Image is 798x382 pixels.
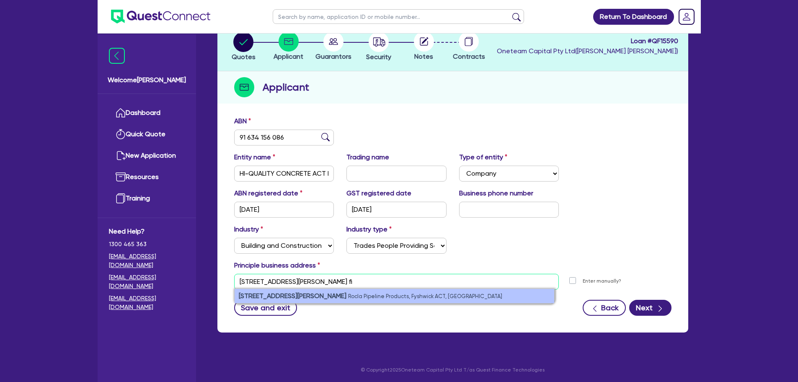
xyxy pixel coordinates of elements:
[234,188,302,198] label: ABN registered date
[109,273,185,291] a: [EMAIL_ADDRESS][DOMAIN_NAME]
[109,166,185,188] a: Resources
[212,366,694,374] p: © Copyright 2025 Oneteam Capital Pty Ltd T/as Quest Finance Technologies
[116,193,126,203] img: training
[116,172,126,182] img: resources
[366,53,391,61] span: Security
[583,277,621,285] label: Enter manually?
[263,80,309,95] h2: Applicant
[348,293,502,299] small: Rocla Pipeline Products, Fyshwick ACT, [GEOGRAPHIC_DATA]
[274,52,303,60] span: Applicant
[234,260,320,270] label: Principle business address
[234,300,297,316] button: Save and exit
[111,10,210,23] img: quest-connect-logo-blue
[109,252,185,270] a: [EMAIL_ADDRESS][DOMAIN_NAME]
[676,6,697,28] a: Dropdown toggle
[497,36,678,46] span: Loan # QF15590
[116,151,126,161] img: new-application
[346,152,389,162] label: Trading name
[593,9,674,25] a: Return To Dashboard
[629,300,671,316] button: Next
[109,124,185,145] a: Quick Quote
[366,31,392,62] button: Security
[109,48,125,64] img: icon-menu-close
[346,224,392,234] label: Industry type
[459,152,507,162] label: Type of entity
[321,133,330,141] img: abn-lookup icon
[273,9,524,24] input: Search by name, application ID or mobile number...
[315,52,351,60] span: Guarantors
[109,188,185,209] a: Training
[453,52,485,60] span: Contracts
[234,224,263,234] label: Industry
[232,53,256,61] span: Quotes
[583,300,626,316] button: Back
[234,202,334,218] input: DD / MM / YYYY
[109,240,185,249] span: 1300 465 363
[234,116,251,126] label: ABN
[346,188,411,198] label: GST registered date
[234,152,275,162] label: Entity name
[234,77,254,97] img: step-icon
[116,129,126,139] img: quick-quote
[414,52,433,60] span: Notes
[346,202,447,218] input: DD / MM / YYYY
[459,188,533,198] label: Business phone number
[108,75,186,85] span: Welcome [PERSON_NAME]
[109,102,185,124] a: Dashboard
[109,226,185,236] span: Need Help?
[497,47,678,55] span: Oneteam Capital Pty Ltd ( [PERSON_NAME] [PERSON_NAME] )
[109,294,185,312] a: [EMAIL_ADDRESS][DOMAIN_NAME]
[231,31,256,62] button: Quotes
[239,292,346,300] strong: [STREET_ADDRESS][PERSON_NAME]
[109,145,185,166] a: New Application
